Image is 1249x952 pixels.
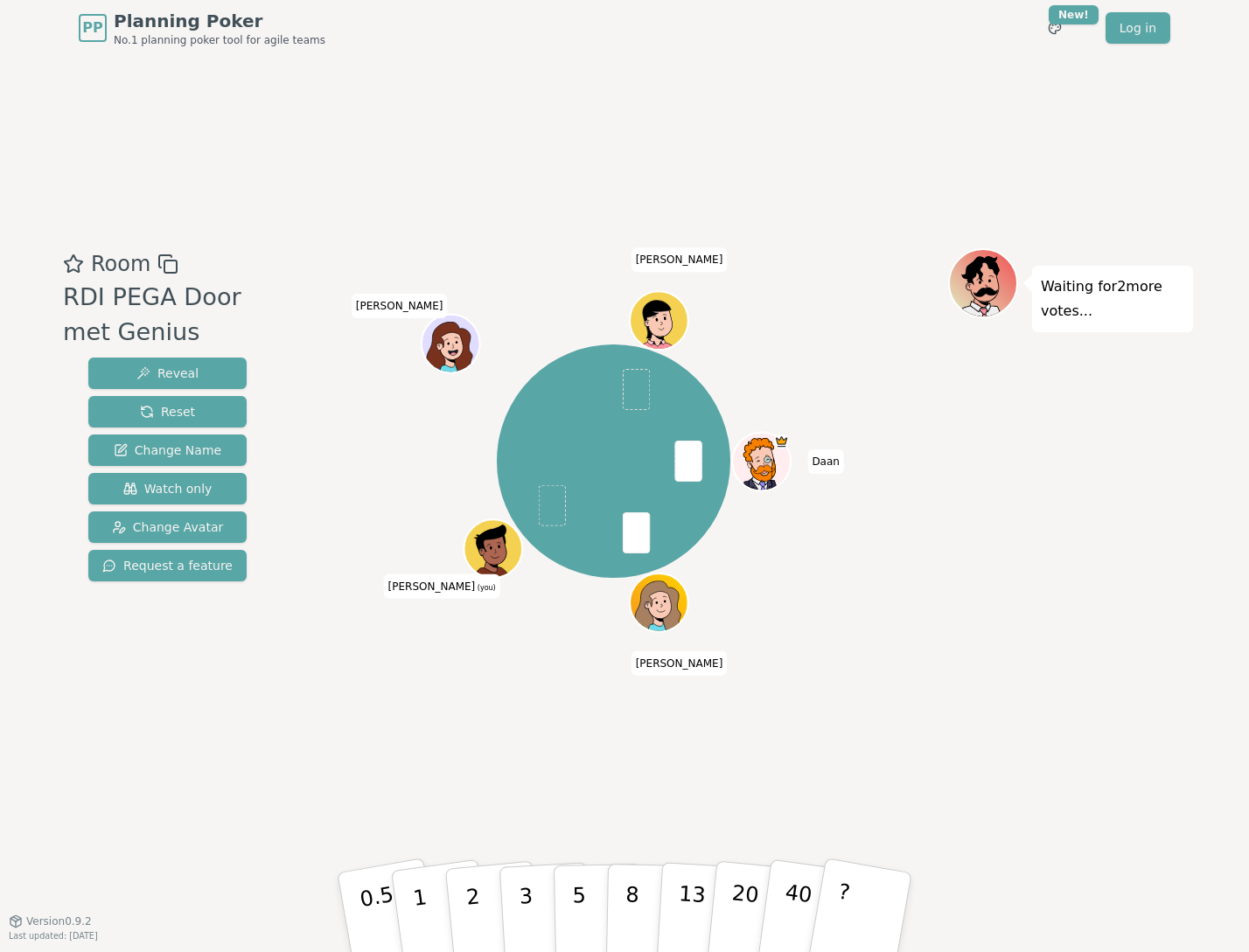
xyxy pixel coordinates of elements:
[140,403,195,420] span: Reset
[26,914,92,928] span: Version 0.9.2
[79,9,325,47] a: PPPlanning PokerNo.1 planning poker tool for agile teams
[352,294,448,318] span: Click to change your name
[88,434,247,466] button: Change Name
[112,518,224,536] span: Change Avatar
[114,9,325,33] span: Planning Poker
[1039,12,1071,44] button: New!
[807,449,844,474] span: Click to change your name
[88,358,247,389] button: Reveal
[88,511,247,543] button: Change Avatar
[136,365,199,382] span: Reveal
[88,396,247,427] button: Reset
[9,914,92,928] button: Version0.9.2
[91,248,150,280] span: Room
[631,247,728,272] span: Click to change your name
[88,550,247,581] button: Request a feature
[114,441,221,459] span: Change Name
[63,248,84,280] button: Add as favourite
[775,434,790,448] span: Daan is the host
[466,521,521,576] button: Click to change your avatar
[102,557,233,574] span: Request a feature
[114,33,325,47] span: No.1 planning poker tool for agile teams
[88,473,247,504] button: Watch only
[631,650,728,675] span: Click to change your name
[63,280,279,351] div: RDI PEGA Door met Genius
[82,17,102,38] span: PP
[384,573,500,598] span: Click to change your name
[1049,5,1099,24] div: New!
[1041,274,1184,323] p: Waiting for 2 more votes...
[475,583,496,591] span: (you)
[9,931,98,941] span: Last updated: [DATE]
[1106,12,1170,44] a: Log in
[123,480,213,497] span: Watch only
